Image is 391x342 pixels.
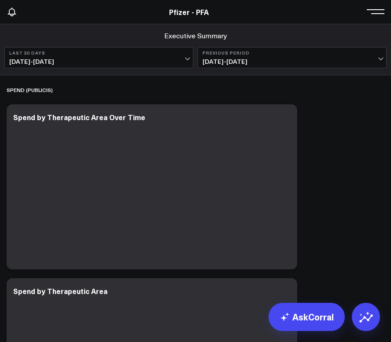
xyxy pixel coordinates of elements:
[164,31,227,40] a: Executive Summary
[13,286,107,296] div: Spend by Therapeutic Area
[269,303,345,331] a: AskCorral
[203,50,382,55] b: Previous Period
[198,47,387,68] button: Previous Period[DATE]-[DATE]
[7,80,53,100] div: SPEND (PUBLICIS)
[9,58,188,65] span: [DATE] - [DATE]
[203,58,382,65] span: [DATE] - [DATE]
[9,50,188,55] b: Last 30 Days
[169,7,209,17] a: Pfizer - PFA
[13,112,145,122] div: Spend by Therapeutic Area Over Time
[4,47,193,68] button: Last 30 Days[DATE]-[DATE]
